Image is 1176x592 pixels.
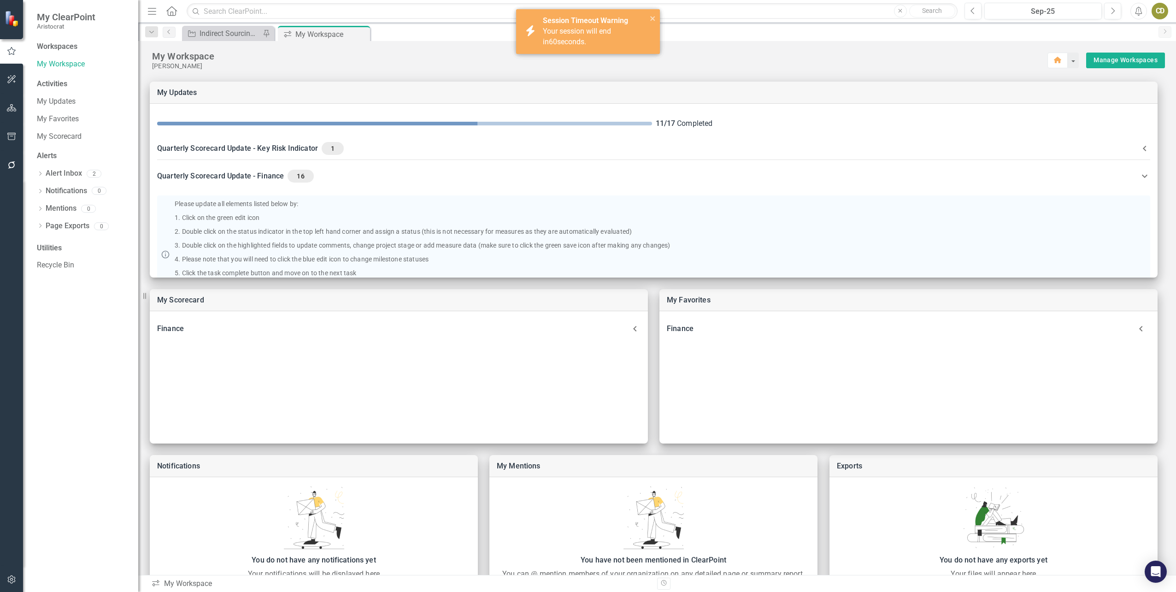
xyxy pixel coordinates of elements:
div: Finance [667,322,1132,335]
div: You can @ mention members of your organization on any detailed page or summary report. [494,568,813,580]
div: My Workspace [151,579,650,589]
a: My Scorecard [37,131,129,142]
span: Search [922,7,942,14]
span: Please update all elements listed below by: [175,200,298,207]
div: 0 [94,222,109,230]
div: Quarterly Scorecard Update - Finance16 [150,160,1158,192]
button: Sep-25 [984,3,1102,19]
button: Search [909,5,955,18]
button: CD [1152,3,1168,19]
span: My ClearPoint [37,12,95,23]
a: My Mentions [497,462,541,470]
span: Your session will end in seconds. [543,27,611,46]
p: 3. Double click on the highlighted fields to update comments, change project stage or add measure... [175,241,670,250]
input: Search ClearPoint... [187,3,958,19]
div: Utilities [37,243,129,254]
p: 2. Double click on the status indicator in the top left hand corner and assign a status (this is ... [175,227,670,236]
div: Finance [659,319,1158,339]
div: My Workspace [152,50,1047,62]
a: Mentions [46,203,76,214]
span: 60 [549,37,557,46]
a: My Favorites [37,114,129,124]
a: My Workspace [37,59,129,70]
a: My Favorites [667,296,711,304]
a: My Updates [157,88,197,97]
div: [PERSON_NAME] [152,62,1047,70]
button: Manage Workspaces [1086,53,1165,68]
div: 2 [87,170,101,178]
a: Indirect Sourcing Initiative [184,28,260,39]
div: Your files will appear here [834,568,1153,580]
div: Finance [157,322,629,335]
div: Alerts [37,151,129,161]
div: Open Intercom Messenger [1145,561,1167,583]
div: Quarterly Scorecard Update - Key Risk Indicator1 [150,136,1158,160]
a: Alert Inbox [46,168,82,179]
div: Activities [37,79,129,89]
a: My Updates [37,96,129,107]
div: 0 [92,187,106,195]
div: Sep-25 [988,6,1099,17]
a: Manage Workspaces [1094,54,1158,66]
p: 1. Click on the green edit icon [175,213,670,222]
a: Recycle Bin [37,260,129,271]
div: Workspaces [37,41,77,52]
div: 0 [81,205,96,213]
div: You do not have any exports yet [834,554,1153,567]
div: Completed [656,118,1151,129]
span: 16 [291,172,310,180]
div: 11 / 17 [656,118,676,129]
a: Notifications [46,186,87,196]
div: Indirect Sourcing Initiative [200,28,260,39]
button: close [650,13,656,24]
div: split button [1086,53,1165,68]
div: Quarterly Scorecard Update - Key Risk Indicator [157,142,1139,155]
div: You do not have any notifications yet [154,554,473,567]
div: Your notifications will be displayed here [154,568,473,580]
p: 5. Click the task complete button and move on to the next task [175,268,670,278]
div: You have not been mentioned in ClearPoint [494,554,813,567]
a: Notifications [157,462,200,470]
strong: Session Timeout Warning [543,16,628,25]
p: 4. Please note that you will need to click the blue edit icon to change milestone statuses [175,255,670,264]
a: Exports [837,462,862,470]
span: 1 [325,144,340,153]
div: My Workspace [295,29,368,40]
img: ClearPoint Strategy [5,11,21,27]
div: Finance [150,319,648,339]
div: Quarterly Scorecard Update - Finance [157,170,1139,183]
small: Aristocrat [37,23,95,30]
a: Page Exports [46,221,89,231]
a: My Scorecard [157,296,204,304]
